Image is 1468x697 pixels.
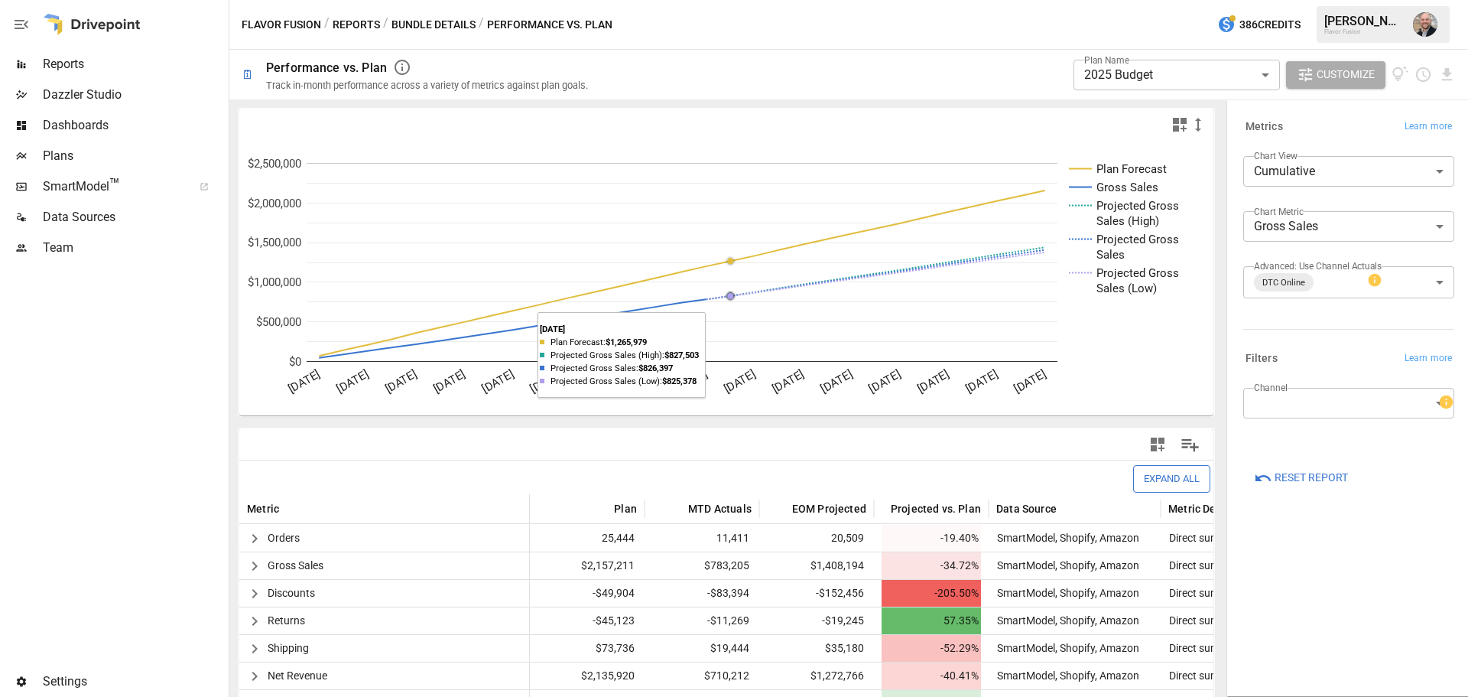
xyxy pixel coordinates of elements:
button: Customize [1286,61,1385,89]
span: $35,180 [823,635,866,662]
button: Bundle Details [391,15,476,34]
button: 386Credits [1211,11,1307,39]
div: Performance vs. Plan [266,60,387,75]
span: Direct summation of the underlying channel-specific values. [1163,587,1450,599]
text: [DATE] [286,366,323,396]
text: Sales (Low) [1096,282,1157,295]
text: $1,500,000 [248,236,301,249]
span: 11,411 [714,525,752,552]
span: $783,205 [702,552,752,579]
text: Projected Gross [1096,199,1179,213]
div: Gross Sales [1243,211,1454,242]
span: -$83,394 [705,580,752,607]
label: Chart Metric [1254,205,1304,218]
div: [PERSON_NAME] [1324,14,1404,28]
span: Team [43,239,226,257]
span: Plans [43,147,226,165]
button: Expand All [1133,465,1210,492]
text: $1,000,000 [248,275,301,289]
text: [DATE] [431,366,468,396]
button: Dustin Jacobson [1404,3,1447,46]
span: SmartModel, Shopify, Amazon [991,587,1139,599]
span: 25,444 [599,525,637,552]
span: Direct summation of the underlying channel-specific values. [1163,669,1450,682]
span: Direct summation of the underlying channel-specific values. [1163,559,1450,572]
button: Schedule report [1414,66,1432,83]
span: Shipping [268,642,309,654]
span: EOM Projected [792,501,866,516]
span: SmartModel, Shopify, Amazon [991,669,1139,682]
span: -$45,123 [590,607,637,634]
span: Orders [268,532,300,544]
text: [DATE] [722,366,758,396]
span: Gross Sales [268,559,323,572]
label: Channel [1254,381,1288,394]
button: Download report [1438,66,1456,83]
text: Projected Gross [1096,266,1179,280]
text: [DATE] [963,366,1000,396]
text: Gross Sales [1096,181,1158,194]
div: A chart. [239,140,1202,415]
img: Dustin Jacobson [1413,12,1437,37]
span: SmartModel, Shopify, Amazon [991,559,1139,572]
text: Sales [1096,248,1125,262]
span: $1,408,194 [808,552,866,579]
text: $2,500,000 [248,157,301,171]
span: Returns [268,614,305,627]
button: View documentation [1392,61,1409,89]
text: [DATE] [673,366,710,396]
span: $2,135,920 [579,663,637,689]
span: Learn more [1405,119,1452,135]
span: $73,736 [593,635,637,662]
span: Settings [43,673,226,691]
button: Reset Report [1243,464,1359,492]
button: Reports [333,15,380,34]
span: $2,157,211 [579,552,637,579]
text: [DATE] [818,366,855,396]
div: 🗓 [242,67,254,82]
span: 20,509 [829,525,866,552]
text: Sales (High) [1096,214,1159,228]
span: Data Sources [43,208,226,226]
text: [DATE] [1012,366,1048,396]
span: Dazzler Studio [43,86,226,104]
label: Chart View [1254,149,1297,162]
span: -52.29% [882,635,981,662]
span: Metric Definition [1168,501,1252,516]
span: -205.50% [882,580,981,607]
span: 386 Credits [1239,15,1301,34]
span: -$19,245 [820,607,866,634]
span: SmartModel, Shopify, Amazon [991,614,1139,627]
span: $710,212 [702,663,752,689]
button: Flavor Fusion [242,15,321,34]
span: -40.41% [882,663,981,689]
span: DTC Online [1256,274,1311,292]
label: Plan Name [1084,54,1129,67]
text: [DATE] [528,366,564,396]
span: MTD Actuals [688,501,752,516]
div: / [383,15,388,34]
span: Reset Report [1275,468,1348,487]
text: [DATE] [334,366,371,396]
span: -$152,456 [814,580,866,607]
text: [DATE] [770,366,807,396]
div: 2025 Budget [1073,60,1280,90]
span: -34.72% [882,552,981,579]
text: $2,000,000 [248,197,301,210]
span: Discounts [268,587,315,599]
label: Advanced: Use Channel Actuals [1254,259,1382,272]
text: [DATE] [625,366,661,396]
span: -$49,904 [590,580,637,607]
span: Reports [43,55,226,73]
span: SmartModel [43,178,183,196]
span: Plan [614,501,637,516]
text: Projected Gross [1096,233,1179,246]
text: $500,000 [256,315,301,329]
h6: Filters [1246,350,1278,367]
div: / [479,15,484,34]
span: SmartModel, Shopify, Amazon [991,642,1139,654]
text: [DATE] [479,366,516,396]
span: Projected vs. Plan [891,501,981,516]
span: Dashboards [43,116,226,135]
